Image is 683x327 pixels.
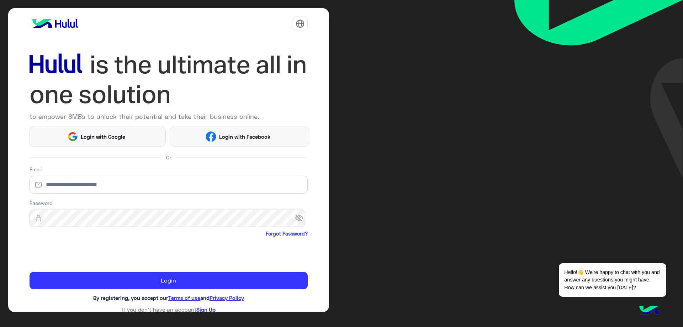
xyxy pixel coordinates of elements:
button: Login with Google [30,127,166,146]
a: Privacy Policy [210,295,244,301]
button: Login with Facebook [170,127,309,146]
span: Login with Facebook [216,133,273,141]
span: By registering, you accept our [93,295,168,301]
a: Terms of use [168,295,200,301]
p: to empower SMBs to unlock their potential and take their business online. [30,112,308,121]
label: Password [30,199,53,207]
span: and [200,295,210,301]
button: Login [30,272,308,290]
img: lock [30,215,47,222]
img: logo [30,16,81,31]
a: Sign Up [196,306,216,313]
img: email [30,181,47,188]
span: Login with Google [78,133,128,141]
img: Facebook [206,131,216,142]
img: hululLoginTitle_EN.svg [30,50,308,109]
iframe: reCAPTCHA [30,239,138,267]
span: visibility_off [295,212,308,225]
img: Google [67,131,78,142]
span: Hello!👋 We're happy to chat with you and answer any questions you might have. How can we assist y... [559,263,666,297]
img: hulul-logo.png [637,299,662,323]
h6: If you don’t have an account [30,306,308,313]
label: Email [30,165,42,173]
img: tab [296,19,305,28]
span: Or [166,154,171,161]
a: Forgot Password? [266,230,308,237]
